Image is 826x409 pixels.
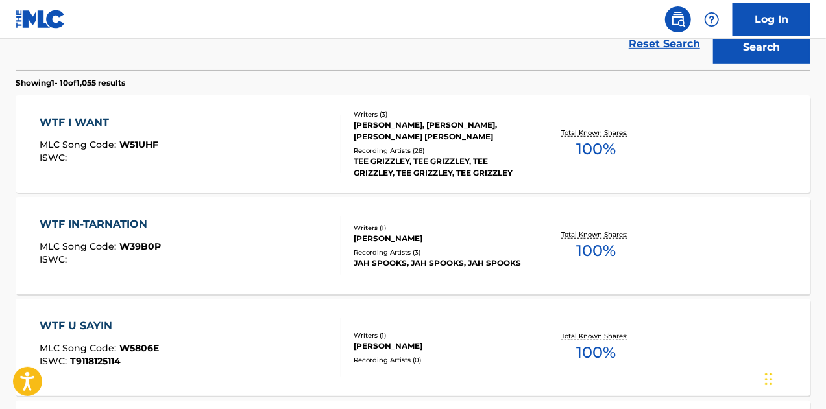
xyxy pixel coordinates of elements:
div: Recording Artists ( 0 ) [354,355,530,365]
span: ISWC : [40,152,70,163]
p: Total Known Shares: [562,229,631,239]
img: help [704,12,720,27]
a: WTF I WANTMLC Song Code:W51UHFISWC:Writers (3)[PERSON_NAME], [PERSON_NAME], [PERSON_NAME] [PERSON... [16,95,810,193]
div: Help [699,6,725,32]
span: 100 % [577,137,616,161]
div: Writers ( 1 ) [354,223,530,233]
div: Writers ( 1 ) [354,331,530,340]
div: WTF U SAYIN [40,318,159,334]
div: TEE GRIZZLEY, TEE GRIZZLEY, TEE GRIZZLEY, TEE GRIZZLEY, TEE GRIZZLEY [354,156,530,179]
span: MLC Song Code : [40,342,119,354]
a: WTF IN-TARNATIONMLC Song Code:W39B0PISWC:Writers (1)[PERSON_NAME]Recording Artists (3)JAH SPOOKS,... [16,197,810,294]
p: Total Known Shares: [562,128,631,137]
a: Public Search [665,6,691,32]
span: W5806E [119,342,159,354]
img: search [670,12,686,27]
div: [PERSON_NAME], [PERSON_NAME], [PERSON_NAME] [PERSON_NAME] [354,119,530,143]
span: MLC Song Code : [40,240,119,252]
div: Drag [765,360,773,399]
a: WTF U SAYINMLC Song Code:W5806EISWC:T9118125114Writers (1)[PERSON_NAME]Recording Artists (0)Total... [16,299,810,396]
button: Search [713,31,810,64]
span: 100 % [577,341,616,364]
span: MLC Song Code : [40,139,119,150]
div: WTF I WANT [40,115,158,130]
div: Writers ( 3 ) [354,110,530,119]
img: MLC Logo [16,10,66,29]
div: WTF IN-TARNATION [40,216,161,232]
span: W39B0P [119,240,161,252]
div: Recording Artists ( 3 ) [354,248,530,257]
a: Log In [733,3,810,36]
span: W51UHF [119,139,158,150]
iframe: Chat Widget [761,347,826,409]
span: 100 % [577,239,616,263]
span: ISWC : [40,253,70,265]
div: [PERSON_NAME] [354,340,530,352]
div: JAH SPOOKS, JAH SPOOKS, JAH SPOOKS [354,257,530,269]
p: Total Known Shares: [562,331,631,341]
span: ISWC : [40,355,70,367]
div: [PERSON_NAME] [354,233,530,244]
p: Showing 1 - 10 of 1,055 results [16,77,125,89]
span: T9118125114 [70,355,121,367]
div: Recording Artists ( 28 ) [354,146,530,156]
a: Reset Search [622,30,707,58]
